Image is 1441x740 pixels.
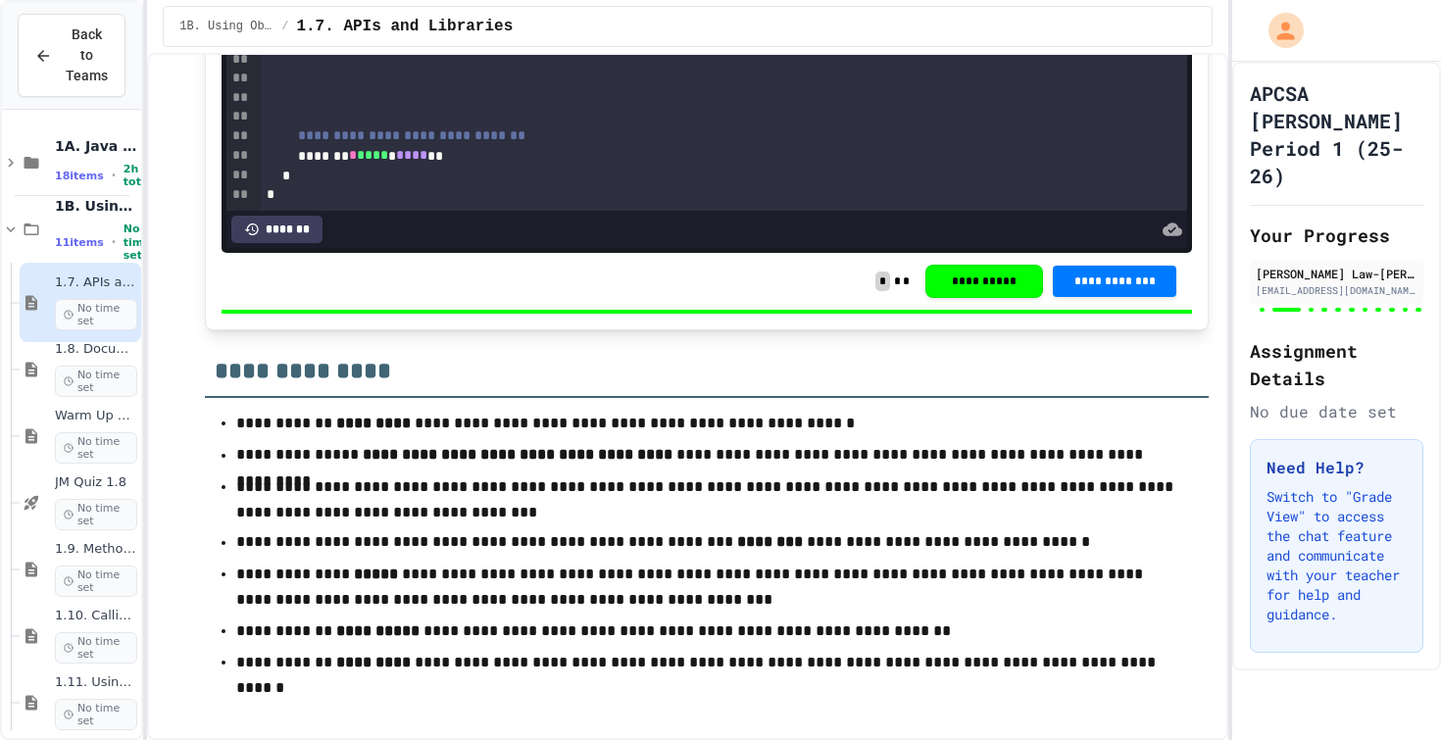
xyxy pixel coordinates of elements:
[1248,8,1309,53] div: My Account
[296,15,513,38] span: 1.7. APIs and Libraries
[55,197,137,215] span: 1B. Using Objects
[55,432,137,464] span: No time set
[281,19,288,34] span: /
[55,170,104,182] span: 18 items
[55,566,137,597] span: No time set
[55,474,137,491] span: JM Quiz 1.8
[18,14,125,97] button: Back to Teams
[124,163,152,188] span: 2h total
[55,137,137,155] span: 1A. Java Basics
[55,299,137,330] span: No time set
[55,341,137,358] span: 1.8. Documentation with Comments and Preconditions
[55,674,137,691] span: 1.11. Using the Math Class
[55,541,137,558] span: 1.9. Method Signatures
[124,222,151,262] span: No time set
[55,608,137,624] span: 1.10. Calling Class Methods
[55,236,104,249] span: 11 items
[55,699,137,730] span: No time set
[55,408,137,424] span: Warm Up 1.7-1.8
[1256,265,1417,282] div: [PERSON_NAME] Law-[PERSON_NAME]
[179,19,273,34] span: 1B. Using Objects
[112,168,116,183] span: •
[1256,283,1417,298] div: [EMAIL_ADDRESS][DOMAIN_NAME]
[1267,456,1407,479] h3: Need Help?
[1250,400,1423,423] div: No due date set
[55,274,137,291] span: 1.7. APIs and Libraries
[1267,487,1407,624] p: Switch to "Grade View" to access the chat feature and communicate with your teacher for help and ...
[1250,79,1423,189] h1: APCSA [PERSON_NAME] Period 1 (25-26)
[64,25,109,86] span: Back to Teams
[1250,222,1423,249] h2: Your Progress
[55,366,137,397] span: No time set
[55,632,137,664] span: No time set
[1250,337,1423,392] h2: Assignment Details
[55,499,137,530] span: No time set
[112,234,116,250] span: •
